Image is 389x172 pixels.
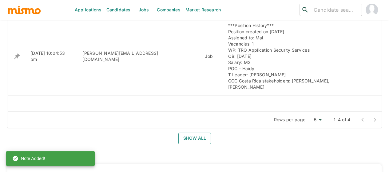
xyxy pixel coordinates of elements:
div: ***Position History*** Position created on [DATE] Assigned to: Mai Vacancies: 1 WP: TRO Applicati... [228,22,367,90]
div: Note Added! [12,153,45,164]
td: Job [200,18,223,95]
td: [PERSON_NAME][EMAIL_ADDRESS][DOMAIN_NAME] [77,18,200,95]
img: logo [7,5,41,14]
img: Maia Reyes [366,4,378,16]
td: [DATE] 10:04:53 pm [26,18,77,95]
div: 5 [309,115,324,124]
button: Show all [178,133,211,144]
input: Candidate search [311,6,359,14]
p: 1–4 of 4 [334,117,350,123]
p: Rows per page: [274,117,307,123]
